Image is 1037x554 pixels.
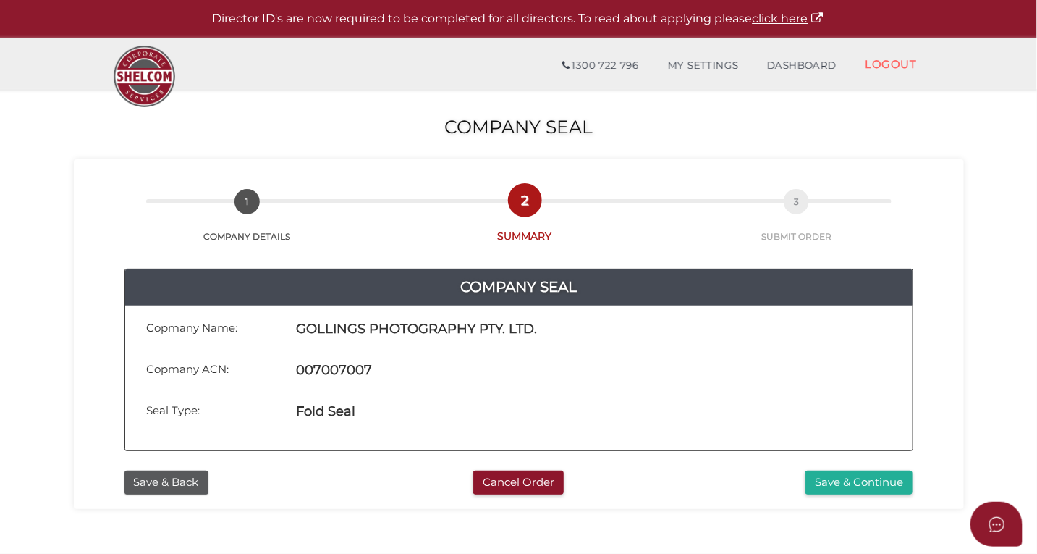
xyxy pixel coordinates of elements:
[666,205,928,243] a: 3SUBMIT ORDER
[970,502,1023,547] button: Open asap
[548,51,653,80] a: 1300 722 796
[125,275,913,298] a: Company Seal
[512,188,538,213] span: 2
[124,471,208,495] button: Save & Back
[851,49,931,79] a: LOGOUT
[473,471,564,495] button: Cancel Order
[296,322,537,337] h4: GOLLINGS PHOTOGRAPHY PTY. LTD.
[147,322,238,335] h4: Copmany Name:
[296,364,372,378] h4: 007007007
[106,38,182,114] img: Logo
[753,12,825,25] a: click here
[653,51,753,80] a: MY SETTINGS
[147,364,229,376] h4: Copmany ACN:
[384,203,666,243] a: 2SUMMARY
[753,51,851,80] a: DASHBOARD
[147,405,200,417] h4: Seal Type:
[784,189,809,214] span: 3
[234,189,260,214] span: 1
[296,405,355,419] h4: Fold Seal
[36,11,1001,28] p: Director ID's are now required to be completed for all directors. To read about applying please
[110,205,384,243] a: 1COMPANY DETAILS
[805,471,913,495] button: Save & Continue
